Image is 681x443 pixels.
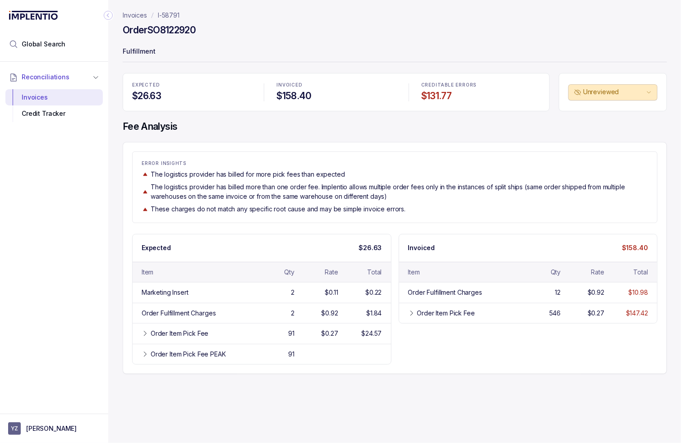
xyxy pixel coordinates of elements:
p: Invoiced [408,243,435,252]
h4: Fee Analysis [123,120,667,133]
p: INVOICED [276,82,396,88]
div: 2 [291,309,294,318]
div: $0.92 [321,309,338,318]
div: Order Item Pick Fee [151,329,208,338]
div: Collapse Icon [103,10,114,21]
div: 91 [288,329,294,338]
div: Item [142,268,153,277]
a: I-58791 [158,11,179,20]
a: Invoices [123,11,147,20]
div: $0.92 [588,288,604,297]
h4: Order SO8122920 [123,24,196,37]
div: Credit Tracker [13,105,96,122]
div: Rate [591,268,604,277]
p: Expected [142,243,171,252]
button: User initials[PERSON_NAME] [8,422,100,435]
p: ERROR INSIGHTS [142,161,648,166]
div: 546 [549,309,561,318]
img: trend image [142,188,149,195]
p: Fulfillment [123,43,667,61]
div: 91 [288,350,294,359]
h4: $26.63 [132,90,251,102]
p: The logistics provider has billed for more pick fees than expected [151,170,345,179]
div: Rate [325,268,338,277]
div: Total [634,268,648,277]
p: CREDITABLE ERRORS [421,82,540,88]
div: Qty [551,268,561,277]
div: Reconciliations [5,87,103,124]
div: 12 [555,288,561,297]
div: Order Item Pick Fee PEAK [151,350,226,359]
div: $0.27 [321,329,338,338]
h4: $158.40 [276,90,396,102]
div: Order Item Pick Fee [417,309,475,318]
div: $1.84 [366,309,382,318]
div: Marketing Insert [142,288,189,297]
img: trend image [142,171,149,178]
div: $0.22 [365,288,382,297]
p: $158.40 [622,243,648,252]
div: $24.57 [361,329,382,338]
div: $147.42 [626,309,648,318]
p: EXPECTED [132,82,251,88]
div: Order Fulfillment Charges [408,288,483,297]
p: $26.63 [359,243,382,252]
div: Qty [284,268,294,277]
div: Order Fulfillment Charges [142,309,216,318]
div: Total [367,268,382,277]
div: Item [408,268,420,277]
button: Unreviewed [568,84,658,100]
h4: $131.77 [421,90,540,102]
p: These charges do not match any specific root cause and may be simple invoice errors. [151,205,405,214]
nav: breadcrumb [123,11,179,20]
div: $0.11 [325,288,338,297]
span: Global Search [22,40,65,49]
img: trend image [142,206,149,213]
p: Unreviewed [583,87,644,96]
p: The logistics provider has billed more than one order fee. Implentio allows multiple order fees o... [151,183,648,201]
div: 2 [291,288,294,297]
div: $0.27 [588,309,604,318]
div: $10.98 [629,288,648,297]
div: Invoices [13,89,96,105]
span: Reconciliations [22,73,69,82]
button: Reconciliations [5,67,103,87]
span: User initials [8,422,21,435]
p: [PERSON_NAME] [26,424,77,433]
